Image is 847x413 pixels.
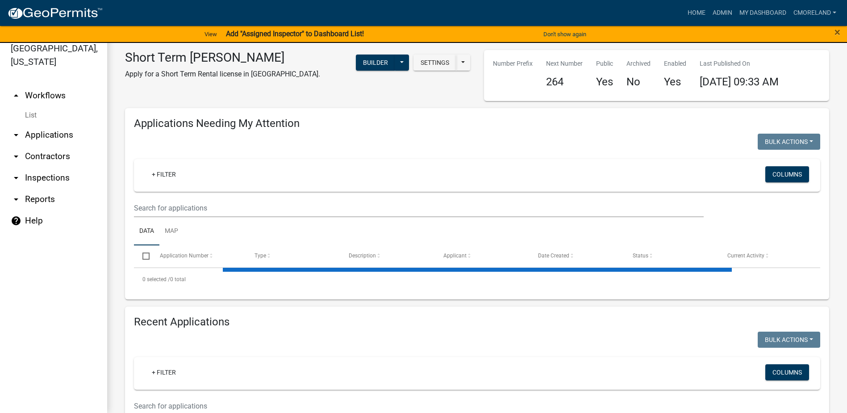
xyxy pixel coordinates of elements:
[790,4,840,21] a: cmoreland
[145,166,183,182] a: + Filter
[11,90,21,101] i: arrow_drop_up
[340,245,435,267] datatable-header-cell: Description
[11,215,21,226] i: help
[11,173,21,183] i: arrow_drop_down
[758,134,820,150] button: Bulk Actions
[596,76,613,88] h4: Yes
[435,245,530,267] datatable-header-cell: Applicant
[159,217,184,246] a: Map
[142,276,170,282] span: 0 selected /
[356,55,395,71] button: Builder
[719,245,814,267] datatable-header-cell: Current Activity
[834,26,840,38] span: ×
[145,364,183,380] a: + Filter
[765,364,809,380] button: Columns
[134,199,704,217] input: Search for applications
[413,55,456,71] button: Settings
[546,76,583,88] h4: 264
[633,253,648,259] span: Status
[758,332,820,348] button: Bulk Actions
[134,217,159,246] a: Data
[255,253,266,259] span: Type
[626,59,651,68] p: Archived
[540,27,590,42] button: Don't show again
[624,245,719,267] datatable-header-cell: Status
[664,59,686,68] p: Enabled
[246,245,340,267] datatable-header-cell: Type
[709,4,736,21] a: Admin
[125,69,320,80] p: Apply for a Short Term Rental license in [GEOGRAPHIC_DATA].
[727,253,764,259] span: Current Activity
[125,50,320,65] h3: Short Term [PERSON_NAME]
[765,166,809,182] button: Columns
[700,76,779,88] span: [DATE] 09:33 AM
[11,194,21,205] i: arrow_drop_down
[736,4,790,21] a: My Dashboard
[11,151,21,162] i: arrow_drop_down
[538,253,569,259] span: Date Created
[134,117,820,130] h4: Applications Needing My Attention
[134,245,151,267] datatable-header-cell: Select
[134,268,820,291] div: 0 total
[626,76,651,88] h4: No
[160,253,209,259] span: Application Number
[530,245,624,267] datatable-header-cell: Date Created
[596,59,613,68] p: Public
[226,29,364,38] strong: Add "Assigned Inspector" to Dashboard List!
[201,27,221,42] a: View
[151,245,246,267] datatable-header-cell: Application Number
[134,316,820,329] h4: Recent Applications
[834,27,840,38] button: Close
[11,130,21,140] i: arrow_drop_down
[546,59,583,68] p: Next Number
[684,4,709,21] a: Home
[443,253,467,259] span: Applicant
[664,76,686,88] h4: Yes
[493,59,533,68] p: Number Prefix
[700,59,779,68] p: Last Published On
[349,253,376,259] span: Description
